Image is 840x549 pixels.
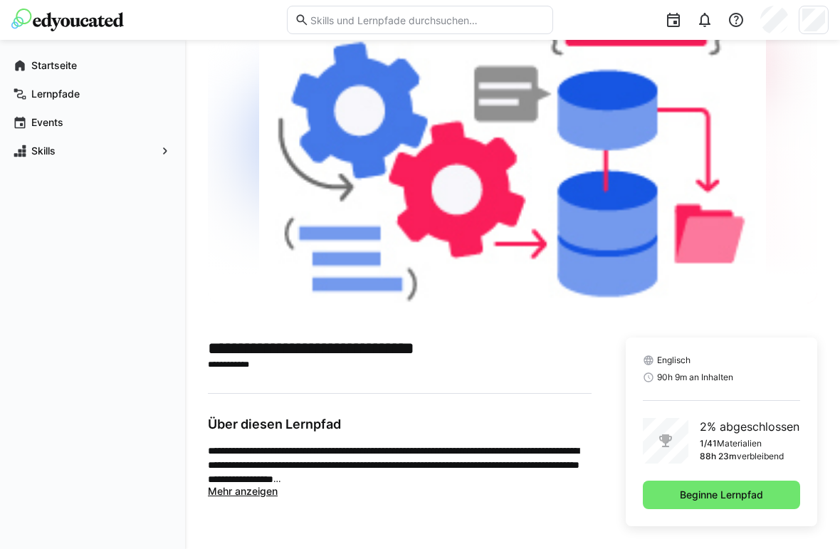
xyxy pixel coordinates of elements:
p: 2% abgeschlossen [700,418,799,435]
span: Mehr anzeigen [208,485,278,497]
span: Beginne Lernpfad [678,488,765,502]
p: 88h 23m [700,451,737,462]
p: Materialien [717,438,762,449]
input: Skills und Lernpfade durchsuchen… [309,14,545,26]
p: 1/41 [700,438,717,449]
button: Beginne Lernpfad [643,481,800,509]
h3: Über diesen Lernpfad [208,417,592,432]
p: verbleibend [737,451,784,462]
span: Englisch [657,355,691,366]
span: 90h 9m an Inhalten [657,372,733,383]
